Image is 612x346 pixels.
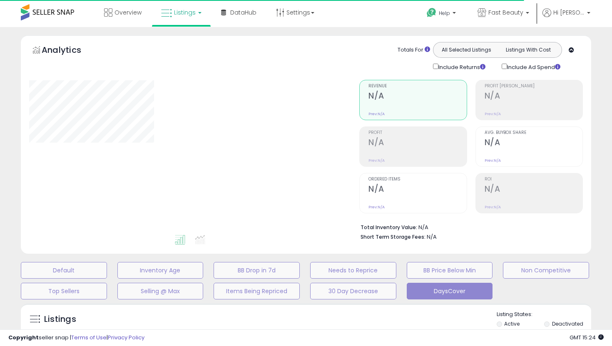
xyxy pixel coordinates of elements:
span: N/A [427,233,437,241]
div: Include Returns [427,62,495,72]
span: ROI [485,177,582,182]
span: Hi [PERSON_NAME] [553,8,585,17]
li: N/A [361,222,577,232]
span: Avg. Buybox Share [485,131,582,135]
span: Help [439,10,450,17]
button: Needs to Reprice [310,262,396,279]
h2: N/A [485,184,582,195]
button: All Selected Listings [435,44,498,55]
button: Default [21,262,107,279]
span: Profit [PERSON_NAME] [485,84,582,89]
b: Total Inventory Value: [361,224,417,231]
h2: N/A [485,91,582,102]
button: DaysCover [407,283,493,299]
small: Prev: N/A [485,111,501,116]
small: Prev: N/A [485,158,501,163]
small: Prev: N/A [485,205,501,210]
div: Totals For [398,46,430,54]
h2: N/A [485,138,582,149]
button: Items Being Repriced [214,283,300,299]
a: Hi [PERSON_NAME] [542,8,590,27]
b: Short Term Storage Fees: [361,233,425,240]
button: BB Drop in 7d [214,262,300,279]
h5: Analytics [42,44,97,58]
span: Overview [114,8,142,17]
span: DataHub [230,8,256,17]
span: Ordered Items [368,177,466,182]
h2: N/A [368,184,466,195]
span: Revenue [368,84,466,89]
button: 30 Day Decrease [310,283,396,299]
button: Listings With Cost [497,44,559,55]
a: Help [420,1,464,27]
i: Get Help [426,7,437,18]
h2: N/A [368,138,466,149]
button: Inventory Age [117,262,204,279]
span: Fast Beauty [488,8,523,17]
small: Prev: N/A [368,111,385,116]
button: Selling @ Max [117,283,204,299]
span: Profit [368,131,466,135]
div: Include Ad Spend [495,62,574,72]
small: Prev: N/A [368,158,385,163]
button: BB Price Below Min [407,262,493,279]
button: Non Competitive [503,262,589,279]
span: Listings [174,8,196,17]
strong: Copyright [8,334,39,341]
button: Top Sellers [21,283,107,299]
small: Prev: N/A [368,205,385,210]
div: seller snap | | [8,334,144,342]
h2: N/A [368,91,466,102]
